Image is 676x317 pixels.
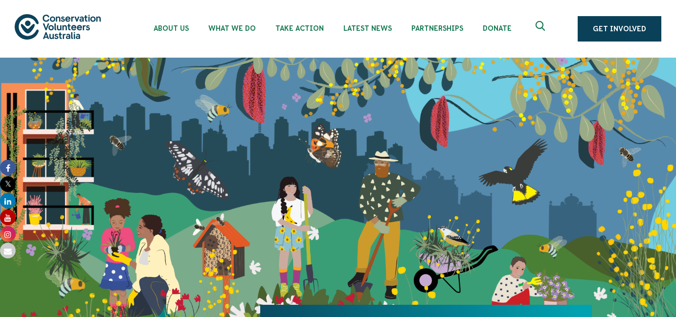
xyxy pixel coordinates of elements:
span: What We Do [208,24,256,32]
span: Take Action [275,24,324,32]
span: Expand search box [536,21,548,37]
span: Latest News [343,24,392,32]
img: logo.svg [15,14,101,39]
span: Donate [483,24,512,32]
span: About Us [154,24,189,32]
span: Partnerships [411,24,463,32]
button: Expand search box Close search box [530,17,553,41]
a: Get Involved [578,16,661,42]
